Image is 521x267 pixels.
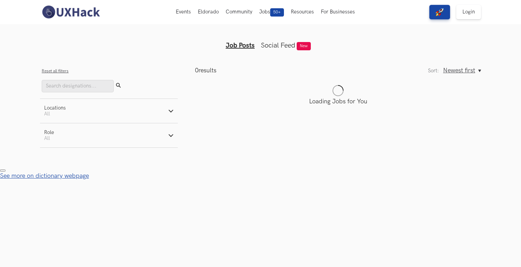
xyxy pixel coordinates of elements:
[195,67,198,74] span: 0
[40,5,101,19] img: UXHack-logo.png
[456,5,481,19] a: Login
[44,105,66,111] div: Locations
[297,42,311,50] span: New
[270,8,284,17] span: 50+
[40,123,178,147] button: RoleAll
[428,68,439,74] label: Sort:
[40,99,178,123] button: LocationsAll
[44,111,50,117] span: All
[436,8,444,16] img: rocket
[195,67,216,74] p: results
[128,30,393,50] ul: Tabs Interface
[44,130,54,135] div: Role
[261,41,295,50] a: Social Feed
[44,135,50,141] span: All
[195,98,481,105] p: Loading Jobs for You
[443,67,481,74] button: Newest first, Sort:
[226,41,255,50] a: Job Posts
[42,80,114,92] input: Search
[42,69,69,74] button: Reset all filters
[443,67,475,74] span: Newest first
